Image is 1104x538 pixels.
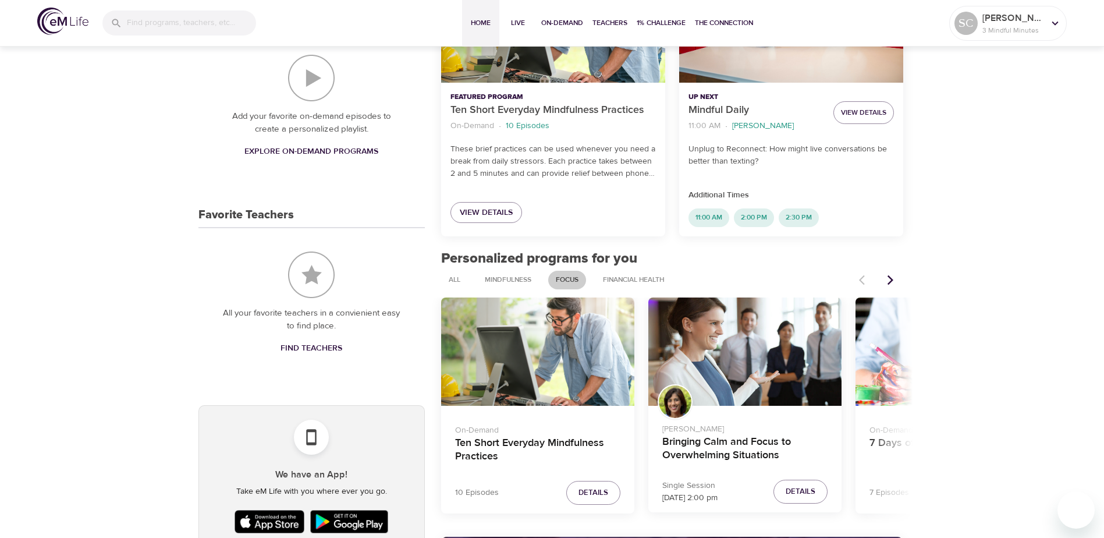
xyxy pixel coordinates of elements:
[222,110,402,136] p: Add your favorite on-demand episodes to create a personalized playlist.
[478,275,538,285] span: Mindfulness
[288,252,335,298] img: Favorite Teachers
[662,492,718,504] p: [DATE] 2:00 pm
[688,208,729,227] div: 11:00 AM
[477,271,539,289] div: Mindfulness
[240,141,383,162] a: Explore On-Demand Programs
[688,213,729,222] span: 11:00 AM
[455,437,620,465] h4: Ten Short Everyday Mindfulness Practices
[786,485,815,498] span: Details
[506,120,549,132] p: 10 Episodes
[833,101,894,124] button: View Details
[688,143,894,168] p: Unplug to Reconnect: How might live conversations be better than texting?
[779,213,819,222] span: 2:30 PM
[450,202,522,224] a: View Details
[548,271,586,289] div: Focus
[688,118,824,134] nav: breadcrumb
[244,144,378,159] span: Explore On-Demand Programs
[841,107,886,119] span: View Details
[688,92,824,102] p: Up Next
[441,271,468,289] div: All
[499,118,501,134] li: ·
[450,92,656,102] p: Featured Program
[982,11,1044,25] p: [PERSON_NAME] Q
[596,275,671,285] span: Financial Health
[869,420,1035,437] p: On-Demand
[37,8,88,35] img: logo
[1057,491,1095,529] iframe: Button to launch messaging window
[208,469,415,481] h5: We have an App!
[541,17,583,29] span: On-Demand
[460,206,513,220] span: View Details
[455,420,620,437] p: On-Demand
[467,17,495,29] span: Home
[725,118,727,134] li: ·
[441,250,904,267] h2: Personalized programs for you
[442,275,467,285] span: All
[869,487,909,499] p: 7 Episodes
[578,486,608,500] span: Details
[450,102,656,118] p: Ten Short Everyday Mindfulness Practices
[734,213,774,222] span: 2:00 PM
[592,17,627,29] span: Teachers
[648,298,842,406] button: Bringing Calm and Focus to Overwhelming Situations
[307,507,391,536] img: Google Play Store
[450,143,656,180] p: These brief practices can be used whenever you need a break from daily stressors. Each practice t...
[734,208,774,227] div: 2:00 PM
[441,298,634,406] button: Ten Short Everyday Mindfulness Practices
[878,267,903,293] button: Next items
[688,189,894,201] p: Additional Times
[662,419,828,436] p: [PERSON_NAME]
[566,481,620,505] button: Details
[773,480,828,504] button: Details
[222,307,402,333] p: All your favorite teachers in a convienient easy to find place.
[732,120,794,132] p: [PERSON_NAME]
[504,17,532,29] span: Live
[695,17,753,29] span: The Connection
[779,208,819,227] div: 2:30 PM
[688,102,824,118] p: Mindful Daily
[232,507,307,536] img: Apple App Store
[637,17,686,29] span: 1% Challenge
[288,55,335,101] img: On-Demand Playlist
[549,275,585,285] span: Focus
[662,436,828,463] h4: Bringing Calm and Focus to Overwhelming Situations
[595,271,672,289] div: Financial Health
[869,437,1035,465] h4: 7 Days of Cooking up Creativity
[688,120,720,132] p: 11:00 AM
[450,118,656,134] nav: breadcrumb
[455,487,499,499] p: 10 Episodes
[127,10,256,36] input: Find programs, teachers, etc...
[662,480,718,492] p: Single Session
[281,341,342,356] span: Find Teachers
[982,25,1044,36] p: 3 Mindful Minutes
[855,298,1049,406] button: 7 Days of Cooking up Creativity
[198,208,294,222] h3: Favorite Teachers
[208,486,415,498] p: Take eM Life with you where ever you go.
[276,338,347,359] a: Find Teachers
[954,12,978,35] div: SC
[450,120,494,132] p: On-Demand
